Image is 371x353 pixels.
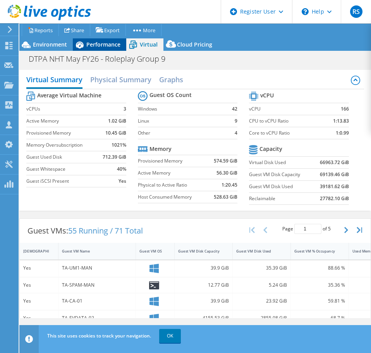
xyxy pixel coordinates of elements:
span: RS [350,5,362,18]
b: 4 [235,129,237,137]
div: Guest VM % Occupancy [294,249,336,254]
label: Core to vCPU Ratio [249,129,323,137]
a: Share [58,24,90,36]
span: Virtual [140,41,158,48]
b: 1021% [112,141,126,149]
svg: \n [302,8,309,15]
label: Memory Oversubscription [26,141,102,149]
label: Other [138,129,228,137]
a: More [125,24,161,36]
div: [DEMOGRAPHIC_DATA] [23,249,45,254]
b: Guest OS Count [149,91,192,99]
div: 35.36 % [294,281,345,289]
b: Yes [119,177,126,185]
label: Active Memory [138,169,209,177]
b: 574.59 GiB [214,157,237,165]
label: Guest Whitespace [26,165,102,173]
b: Average Virtual Machine [37,92,101,99]
label: Guest VM Disk Used [249,183,314,190]
span: Cloud Pricing [177,41,212,48]
label: vCPUs [26,105,102,113]
div: 23.92 GiB [236,297,287,305]
div: 12.77 GiB [178,281,229,289]
label: Active Memory [26,117,102,125]
div: TA-EVDATA-02 [62,314,132,322]
h1: DTPA NHT May FY26 - Roleplay Group 9 [25,55,177,63]
label: CPU to vCPU Ratio [249,117,323,125]
div: Yes [23,297,55,305]
label: Linux [138,117,228,125]
div: TA-UM1-MAN [62,264,132,272]
div: 35.39 GiB [236,264,287,272]
b: vCPU [260,92,274,99]
b: 39181.62 GiB [320,183,349,190]
div: 5.24 GiB [236,281,287,289]
b: 10.45 GiB [105,129,126,137]
label: Provisioned Memory [138,157,209,165]
h2: Physical Summary [90,72,151,87]
a: Reports [22,24,59,36]
a: Export [90,24,126,36]
b: 27782.10 GiB [320,195,349,202]
div: 4155.53 GiB [178,314,229,322]
div: 39.9 GiB [178,264,229,272]
div: TA-CA-01 [62,297,132,305]
b: 69139.46 GiB [320,171,349,178]
span: 5 [328,225,331,232]
b: 3 [124,105,126,113]
b: 42 [232,105,237,113]
label: vCPU [249,105,323,113]
span: Performance [86,41,120,48]
span: Page of [282,224,331,234]
label: Reclaimable [249,195,314,202]
div: Guest VM OS [139,249,161,254]
div: 68.7 % [294,314,345,322]
b: 1:20.45 [222,181,237,189]
a: OK [159,329,181,343]
div: Guest VM Name [62,249,123,254]
div: Yes [23,314,55,322]
label: Host Consumed Memory [138,193,209,201]
b: 66963.72 GiB [320,159,349,166]
div: 59.81 % [294,297,345,305]
h2: Graphs [159,72,183,87]
label: Guest iSCSI Present [26,177,102,185]
div: 39.9 GiB [178,297,229,305]
div: 88.66 % [294,264,345,272]
b: 40% [117,165,126,173]
b: 1.02 GiB [108,117,126,125]
span: 55 Running / 71 Total [68,225,143,236]
label: Virtual Disk Used [249,159,314,166]
input: jump to page [294,224,321,234]
label: Guest Used Disk [26,153,102,161]
div: 2855.08 GiB [236,314,287,322]
b: Memory [149,145,172,153]
div: Guest VM Disk Used [236,249,278,254]
b: 166 [341,105,349,113]
div: Yes [23,281,55,289]
div: Guest VM Disk Capacity [178,249,220,254]
b: 56.30 GiB [216,169,237,177]
b: 1:13.83 [333,117,349,125]
label: Physical to Active Ratio [138,181,209,189]
span: Environment [33,41,67,48]
b: 528.63 GiB [214,193,237,201]
h2: Virtual Summary [26,72,82,89]
b: 712.39 GiB [103,153,126,161]
label: Guest VM Disk Capacity [249,171,314,178]
label: Windows [138,105,228,113]
span: This site uses cookies to track your navigation. [47,332,151,339]
div: Guest VMs: [20,219,151,243]
b: 9 [235,117,237,125]
div: TA-SPAM-MAN [62,281,132,289]
div: Yes [23,264,55,272]
label: Provisioned Memory [26,129,102,137]
b: 1:0.99 [336,129,349,137]
b: Capacity [259,145,282,153]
